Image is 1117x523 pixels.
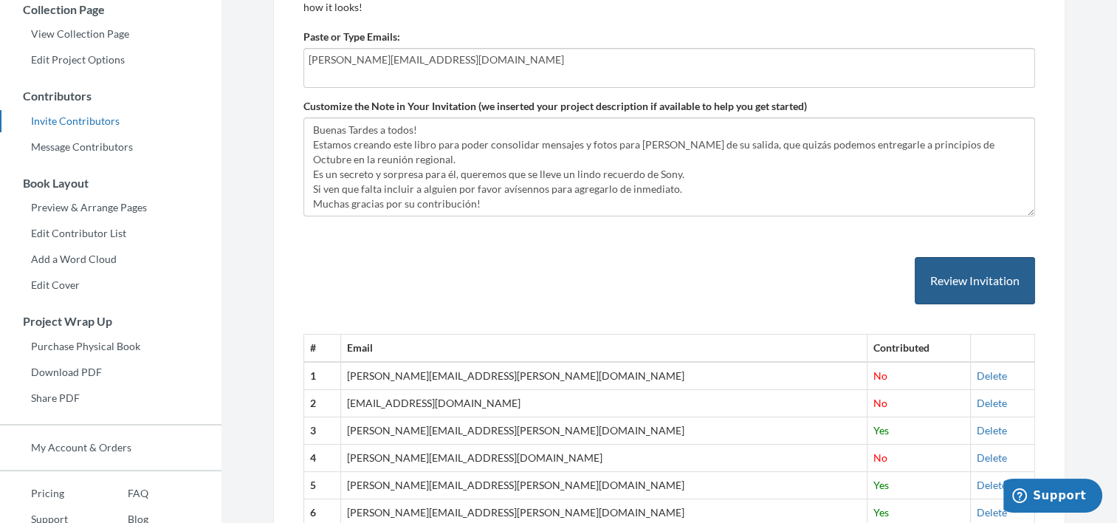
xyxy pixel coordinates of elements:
td: [PERSON_NAME][EMAIL_ADDRESS][DOMAIN_NAME] [340,445,867,472]
textarea: Buenas Tardes a todos! Estamos creando este libro para poder consolidar mensajes y fotos para [PE... [303,117,1035,216]
th: # [304,335,341,362]
input: Add contributor email(s) here... [309,52,1030,68]
button: Review Invitation [915,257,1035,305]
label: Paste or Type Emails: [303,30,400,44]
span: Yes [873,424,889,437]
span: No [873,369,887,382]
td: [PERSON_NAME][EMAIL_ADDRESS][PERSON_NAME][DOMAIN_NAME] [340,417,867,445]
span: No [873,397,887,409]
a: Delete [977,506,1007,519]
span: Yes [873,479,889,491]
a: Delete [977,397,1007,409]
h3: Project Wrap Up [1,315,221,328]
th: Email [340,335,867,362]
a: Delete [977,369,1007,382]
a: FAQ [97,482,148,505]
td: [PERSON_NAME][EMAIL_ADDRESS][PERSON_NAME][DOMAIN_NAME] [340,362,867,389]
th: 1 [304,362,341,389]
a: Delete [977,424,1007,437]
iframe: Opens a widget where you can chat to one of our agents [1003,479,1102,516]
td: [PERSON_NAME][EMAIL_ADDRESS][PERSON_NAME][DOMAIN_NAME] [340,472,867,499]
h3: Collection Page [1,3,221,16]
span: Yes [873,506,889,519]
th: 2 [304,390,341,417]
h3: Book Layout [1,177,221,190]
th: Contributed [867,335,970,362]
a: Delete [977,451,1007,464]
span: No [873,451,887,464]
th: 4 [304,445,341,472]
h3: Contributors [1,89,221,103]
td: [EMAIL_ADDRESS][DOMAIN_NAME] [340,390,867,417]
th: 5 [304,472,341,499]
th: 3 [304,417,341,445]
label: Customize the Note in Your Invitation (we inserted your project description if available to help ... [303,99,807,114]
a: Delete [977,479,1007,491]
